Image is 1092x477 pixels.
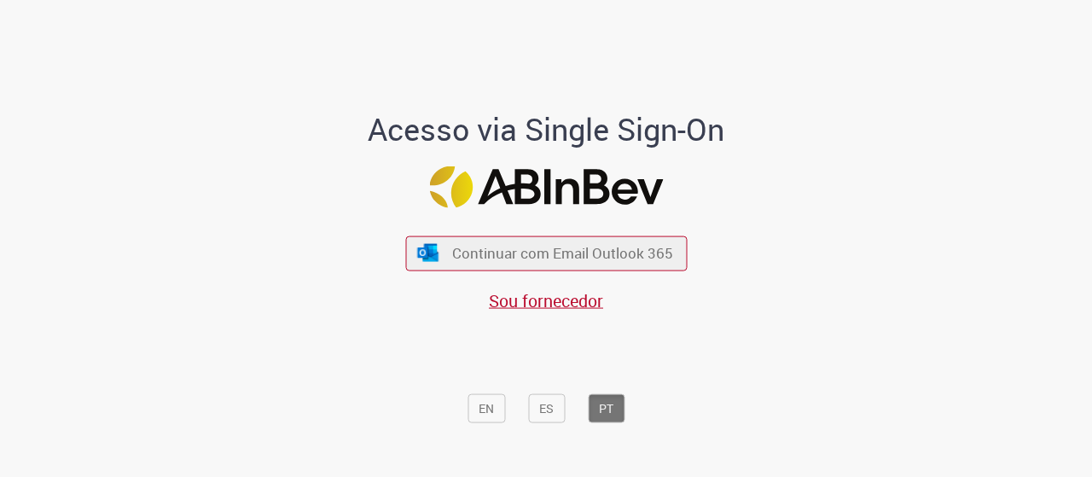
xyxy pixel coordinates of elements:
[416,244,440,262] img: ícone Azure/Microsoft 360
[489,288,603,311] a: Sou fornecedor
[452,243,673,263] span: Continuar com Email Outlook 365
[405,236,687,270] button: ícone Azure/Microsoft 360 Continuar com Email Outlook 365
[588,393,624,422] button: PT
[528,393,565,422] button: ES
[429,166,663,208] img: Logo ABInBev
[310,112,783,146] h1: Acesso via Single Sign-On
[468,393,505,422] button: EN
